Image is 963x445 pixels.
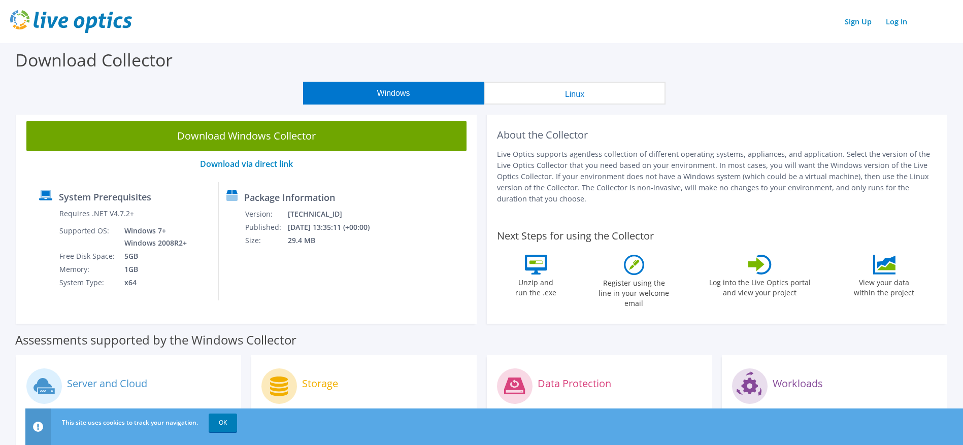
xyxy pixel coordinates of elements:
td: Published: [245,221,287,234]
label: Workloads [773,379,823,389]
label: Log into the Live Optics portal and view your project [709,275,811,298]
label: Storage [302,379,338,389]
label: Register using the line in your welcome email [596,275,672,309]
label: Package Information [244,192,335,202]
span: This site uses cookies to track your navigation. [62,418,198,427]
a: Download Windows Collector [26,121,467,151]
td: 29.4 MB [287,234,383,247]
label: Unzip and run the .exe [513,275,559,298]
td: 5GB [117,250,189,263]
a: Download via direct link [200,158,293,169]
label: View your data within the project [848,275,921,298]
label: System Prerequisites [59,192,151,202]
td: Version: [245,208,287,221]
p: Live Optics supports agentless collection of different operating systems, appliances, and applica... [497,149,937,204]
td: x64 [117,276,189,289]
img: live_optics_svg.svg [10,10,132,33]
button: Windows [303,82,484,105]
a: Sign Up [840,14,877,29]
td: Size: [245,234,287,247]
label: Server and Cloud [67,379,147,389]
td: Free Disk Space: [59,250,117,263]
td: System Type: [59,276,117,289]
label: Requires .NET V4.7.2+ [59,209,134,219]
button: Linux [484,82,666,105]
td: [TECHNICAL_ID] [287,208,383,221]
td: [DATE] 13:35:11 (+00:00) [287,221,383,234]
td: Memory: [59,263,117,276]
td: Windows 7+ Windows 2008R2+ [117,224,189,250]
a: Log In [881,14,912,29]
label: Assessments supported by the Windows Collector [15,335,296,345]
label: Data Protection [538,379,611,389]
label: Next Steps for using the Collector [497,230,654,242]
a: OK [209,414,237,432]
td: 1GB [117,263,189,276]
h2: About the Collector [497,129,937,141]
label: Download Collector [15,48,173,72]
td: Supported OS: [59,224,117,250]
